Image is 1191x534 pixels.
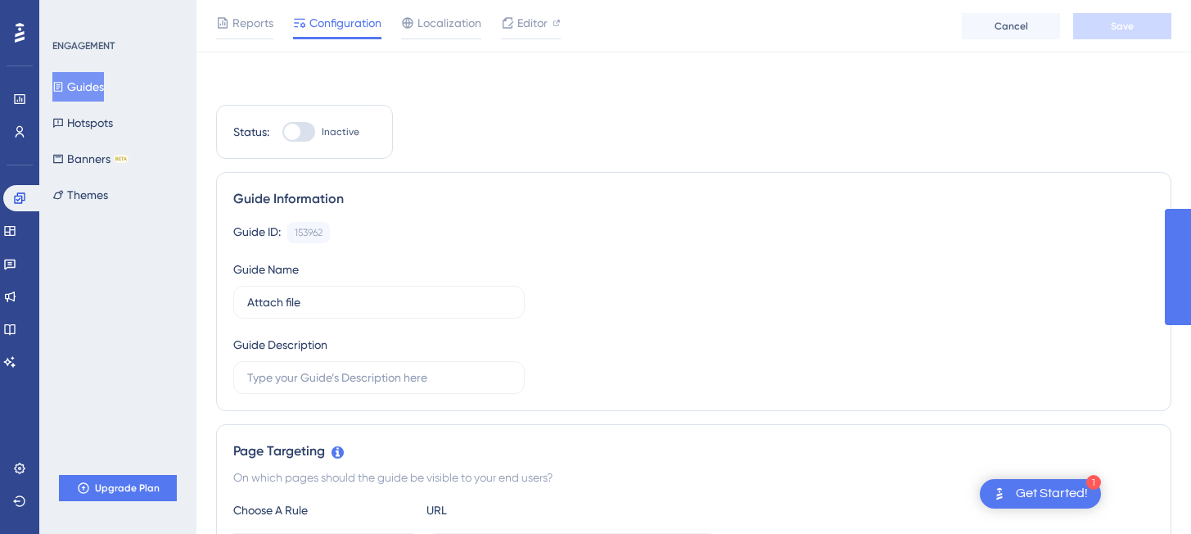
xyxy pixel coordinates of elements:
div: Guide Name [233,260,299,279]
button: Guides [52,72,104,102]
div: Get Started! [1016,485,1088,503]
div: Open Get Started! checklist, remaining modules: 1 [980,479,1101,509]
div: ENGAGEMENT [52,39,115,52]
div: Status: [233,122,269,142]
span: Save [1111,20,1134,33]
input: Type your Guide’s Name here [247,293,511,311]
span: Inactive [322,125,359,138]
button: Upgrade Plan [59,475,177,501]
div: On which pages should the guide be visible to your end users? [233,468,1154,487]
span: Reports [232,13,273,33]
div: 153962 [295,226,323,239]
div: 1 [1086,475,1101,490]
button: Themes [52,180,108,210]
span: Localization [417,13,481,33]
span: Editor [517,13,548,33]
div: BETA [114,155,129,163]
img: launcher-image-alternative-text [990,484,1009,504]
div: Page Targeting [233,441,1154,461]
button: Cancel [962,13,1060,39]
button: BannersBETA [52,144,129,174]
span: Upgrade Plan [95,482,160,495]
div: URL [426,500,607,520]
input: Type your Guide’s Description here [247,369,511,387]
div: Guide Description [233,335,327,355]
span: Cancel [995,20,1028,33]
div: Guide ID: [233,222,281,243]
iframe: UserGuiding AI Assistant Launcher [1122,469,1171,518]
button: Save [1073,13,1171,39]
span: Configuration [309,13,381,33]
div: Choose A Rule [233,500,413,520]
div: Guide Information [233,189,1154,209]
button: Hotspots [52,108,113,138]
